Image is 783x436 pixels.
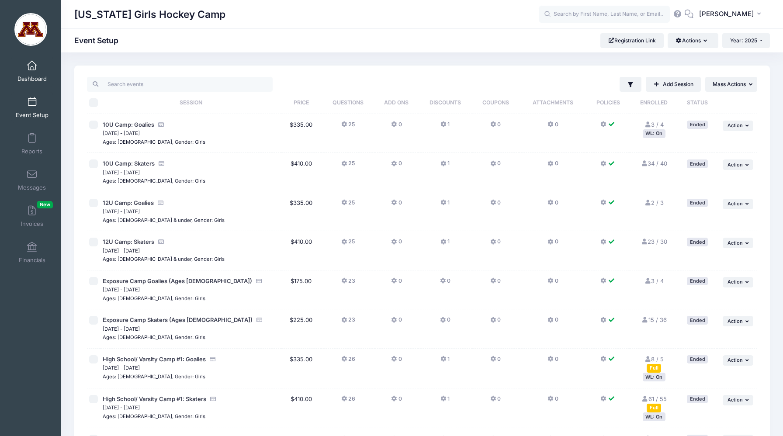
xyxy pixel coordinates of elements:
span: High School/ Varsity Camp #1: Goalies [103,356,206,363]
input: Search events [87,77,273,92]
a: 34 / 40 [641,160,667,167]
button: 0 [391,159,402,172]
td: $175.00 [281,270,322,310]
th: Policies [587,92,630,114]
th: Session [100,92,281,114]
a: Add Session [646,77,701,92]
small: [DATE] - [DATE] [103,248,140,254]
small: [DATE] - [DATE] [103,170,140,176]
th: Enrolled [630,92,678,114]
td: $410.00 [281,153,322,192]
span: New [37,201,53,208]
small: Ages: [DEMOGRAPHIC_DATA], Gender: Girls [103,413,205,419]
button: Action [723,277,753,287]
button: 0 [391,355,402,368]
th: Add Ons [375,92,418,114]
span: Year: 2025 [730,37,757,44]
span: Action [728,279,743,285]
span: Coupons [482,99,509,106]
div: Ended [687,199,708,207]
button: 26 [341,355,355,368]
td: $225.00 [281,309,322,349]
button: 0 [547,159,558,172]
img: Minnesota Girls Hockey Camp [14,13,47,46]
span: Action [728,122,743,128]
small: Ages: [DEMOGRAPHIC_DATA], Gender: Girls [103,374,205,380]
span: Action [728,201,743,207]
button: 0 [490,238,501,250]
span: Action [728,397,743,403]
button: 0 [490,395,501,408]
i: Accepting Credit Card Payments [255,278,262,284]
span: Action [728,357,743,363]
button: 0 [547,238,558,250]
small: [DATE] - [DATE] [103,365,140,371]
button: 0 [440,316,450,329]
span: Mass Actions [713,81,746,87]
span: Policies [596,99,620,106]
small: Ages: [DEMOGRAPHIC_DATA] & under, Gender: Girls [103,256,225,262]
button: 0 [547,355,558,368]
button: Actions [668,33,718,48]
a: InvoicesNew [11,201,53,232]
div: WL: On [643,129,665,138]
small: [DATE] - [DATE] [103,326,140,332]
span: 10U Camp: Goalies [103,121,154,128]
button: Mass Actions [705,77,757,92]
td: $335.00 [281,192,322,232]
button: Action [723,238,753,248]
span: Dashboard [17,75,47,83]
th: Status [678,92,717,114]
small: Ages: [DEMOGRAPHIC_DATA], Gender: Girls [103,178,205,184]
button: 0 [547,199,558,211]
button: 0 [490,355,501,368]
small: Ages: [DEMOGRAPHIC_DATA], Gender: Girls [103,334,205,340]
i: Accepting Credit Card Payments [209,356,216,362]
small: [DATE] - [DATE] [103,405,140,411]
span: Exposure Camp Goalies (Ages [DEMOGRAPHIC_DATA]) [103,277,252,284]
i: Accepting Credit Card Payments [158,161,165,166]
div: Ended [687,277,708,285]
button: 0 [391,121,402,133]
a: 3 / 4 [644,121,664,128]
th: Discounts [418,92,472,114]
button: 0 [490,159,501,172]
button: 1 [440,159,450,172]
button: Action [723,159,753,170]
a: 23 / 30 [641,238,667,245]
a: Financials [11,237,53,268]
button: 1 [440,395,450,408]
button: 0 [440,277,450,290]
th: Questions [321,92,375,114]
div: WL: On [643,412,665,421]
button: 0 [391,316,402,329]
small: [DATE] - [DATE] [103,130,140,136]
a: 8 / 5 Full [644,356,664,371]
span: Discounts [430,99,461,106]
button: 0 [490,121,501,133]
button: 23 [341,277,355,290]
a: 61 / 55 Full [641,395,666,411]
small: Ages: [DEMOGRAPHIC_DATA] & under, Gender: Girls [103,217,225,223]
small: [DATE] - [DATE] [103,208,140,215]
button: Action [723,199,753,209]
button: [PERSON_NAME] [693,4,770,24]
button: 0 [547,395,558,408]
span: Reports [21,148,42,155]
small: Ages: [DEMOGRAPHIC_DATA], Gender: Girls [103,295,205,301]
span: Invoices [21,220,43,228]
button: 25 [341,121,355,133]
td: $335.00 [281,349,322,388]
input: Search by First Name, Last Name, or Email... [539,6,670,23]
span: 12U Camp: Goalies [103,199,154,206]
th: Price [281,92,322,114]
button: Action [723,395,753,405]
span: Action [728,240,743,246]
i: Accepting Credit Card Payments [256,317,263,323]
button: 26 [341,395,355,408]
button: Year: 2025 [722,33,770,48]
div: Full [647,364,661,372]
div: Ended [687,159,708,168]
div: Ended [687,355,708,363]
span: Financials [19,256,45,264]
